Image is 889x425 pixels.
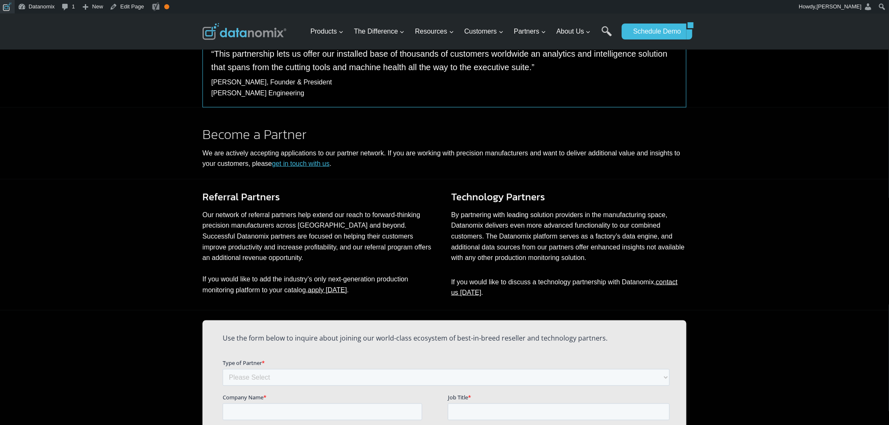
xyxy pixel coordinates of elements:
[817,3,862,10] span: [PERSON_NAME]
[307,18,618,45] nav: Primary Navigation
[225,101,252,109] span: Last Name
[203,210,438,296] p: Our network of referral partners help extend our reach to forward-thinking precision manufacturer...
[451,189,686,205] h3: Technology Partners
[557,26,591,37] span: About Us
[203,189,438,205] h3: Referral Partners
[225,136,263,143] span: Phone number
[211,47,678,74] p: “This partnership lets us offer our installed base of thousands of customers worldwide an analyti...
[451,210,686,263] p: By partnering with leading solution providers in the manufacturing space, Datanomix delivers even...
[211,89,304,97] span: [PERSON_NAME] Engineering
[451,277,686,298] p: If you would like to discuss a technology partnership with Datanomix, .
[415,26,454,37] span: Resources
[622,24,686,39] a: Schedule Demo
[164,4,169,9] div: OK
[225,67,245,74] span: Job Title
[464,26,503,37] span: Customers
[203,128,686,141] h2: Become a Partner
[211,79,332,86] span: [PERSON_NAME], Founder & President
[272,160,329,167] a: get in touch with us
[203,23,287,40] img: Datanomix
[203,148,686,169] p: We are actively accepting applications to our partner network. If you are working with precision ...
[225,205,258,212] span: State/Region
[514,26,546,37] span: Partners
[451,278,678,296] a: contact us [DATE]
[310,26,344,37] span: Products
[602,26,612,45] a: Search
[354,26,405,37] span: The Difference
[308,286,347,294] a: apply [DATE]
